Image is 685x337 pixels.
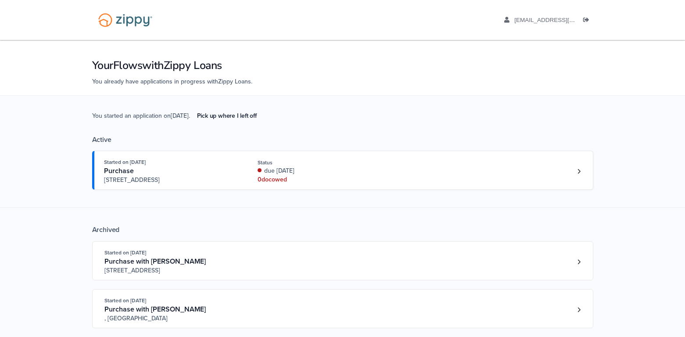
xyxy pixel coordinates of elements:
span: You started an application on [DATE] . [92,111,264,135]
span: [STREET_ADDRESS] [104,176,238,185]
a: Open loan 4206677 [92,151,593,190]
span: Started on [DATE] [104,297,146,304]
a: Open loan 4196537 [92,289,593,328]
span: , [GEOGRAPHIC_DATA] [104,314,238,323]
div: Status [258,159,375,167]
span: Started on [DATE] [104,159,146,165]
a: Loan number 4197546 [573,255,586,268]
span: You already have applications in progress with Zippy Loans . [92,78,252,85]
h1: Your Flows with Zippy Loans [92,58,593,73]
div: 0 doc owed [258,175,375,184]
span: Started on [DATE] [104,250,146,256]
a: edit profile [504,17,615,25]
a: Pick up where I left off [190,109,264,123]
span: Purchase with [PERSON_NAME] [104,305,206,314]
span: Purchase with [PERSON_NAME] [104,257,206,266]
div: Active [92,135,593,144]
span: [STREET_ADDRESS] [104,266,238,275]
a: Log out [583,17,593,25]
span: s.dorsey5@hotmail.com [514,17,615,23]
div: due [DATE] [258,167,375,175]
img: Logo [93,9,158,31]
a: Loan number 4206677 [573,165,586,178]
a: Open loan 4197546 [92,241,593,280]
div: Archived [92,225,593,234]
span: Purchase [104,167,134,175]
a: Loan number 4196537 [573,303,586,316]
